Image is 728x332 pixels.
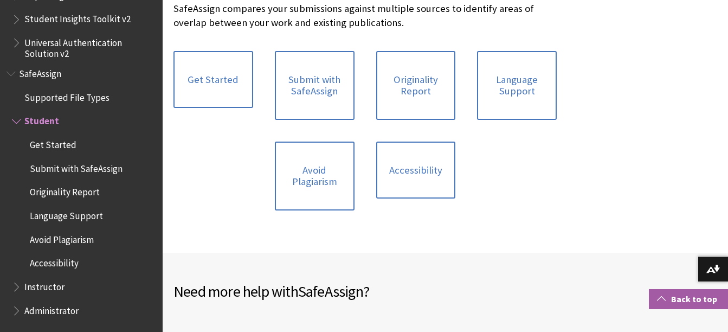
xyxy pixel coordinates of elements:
[376,142,456,199] a: Accessibility
[24,278,65,292] span: Instructor
[30,231,94,245] span: Avoid Plagiarism
[173,280,446,303] h2: Need more help with ?
[24,112,59,127] span: Student
[30,159,123,174] span: Submit with SafeAssign
[24,34,155,59] span: Universal Authentication Solution v2
[649,289,728,309] a: Back to top
[24,88,109,103] span: Supported File Types
[30,183,100,198] span: Originality Report
[30,207,103,221] span: Language Support
[298,282,363,301] span: SafeAssign
[30,254,79,269] span: Accessibility
[275,51,355,120] a: Submit with SafeAssign
[376,51,456,120] a: Originality Report
[30,136,76,150] span: Get Started
[477,51,557,120] a: Language Support
[173,51,253,108] a: Get Started
[19,65,61,79] span: SafeAssign
[7,65,156,320] nav: Book outline for Blackboard SafeAssign
[24,302,79,316] span: Administrator
[275,142,355,210] a: Avoid Plagiarism
[24,10,131,25] span: Student Insights Toolkit v2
